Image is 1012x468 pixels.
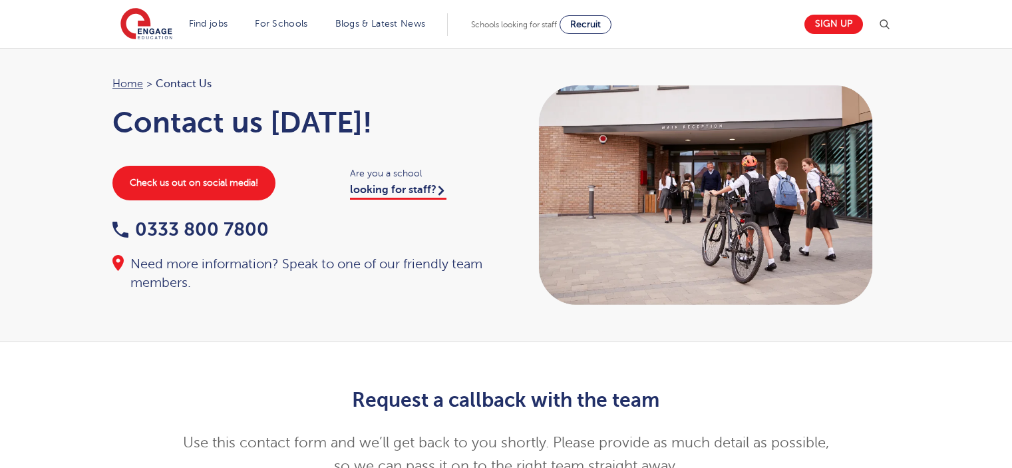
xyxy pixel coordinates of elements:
a: Recruit [560,15,611,34]
div: Need more information? Speak to one of our friendly team members. [112,255,493,292]
span: Recruit [570,19,601,29]
nav: breadcrumb [112,75,493,93]
span: Schools looking for staff [471,20,557,29]
a: Check us out on social media! [112,166,275,200]
a: For Schools [255,19,307,29]
a: Blogs & Latest News [335,19,426,29]
img: Engage Education [120,8,172,41]
span: > [146,78,152,90]
a: 0333 800 7800 [112,219,269,240]
span: Are you a school [350,166,493,181]
a: Sign up [804,15,863,34]
span: Contact Us [156,75,212,93]
h1: Contact us [DATE]! [112,106,493,139]
a: Home [112,78,143,90]
h2: Request a callback with the team [180,389,832,411]
a: Find jobs [189,19,228,29]
a: looking for staff? [350,184,446,200]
